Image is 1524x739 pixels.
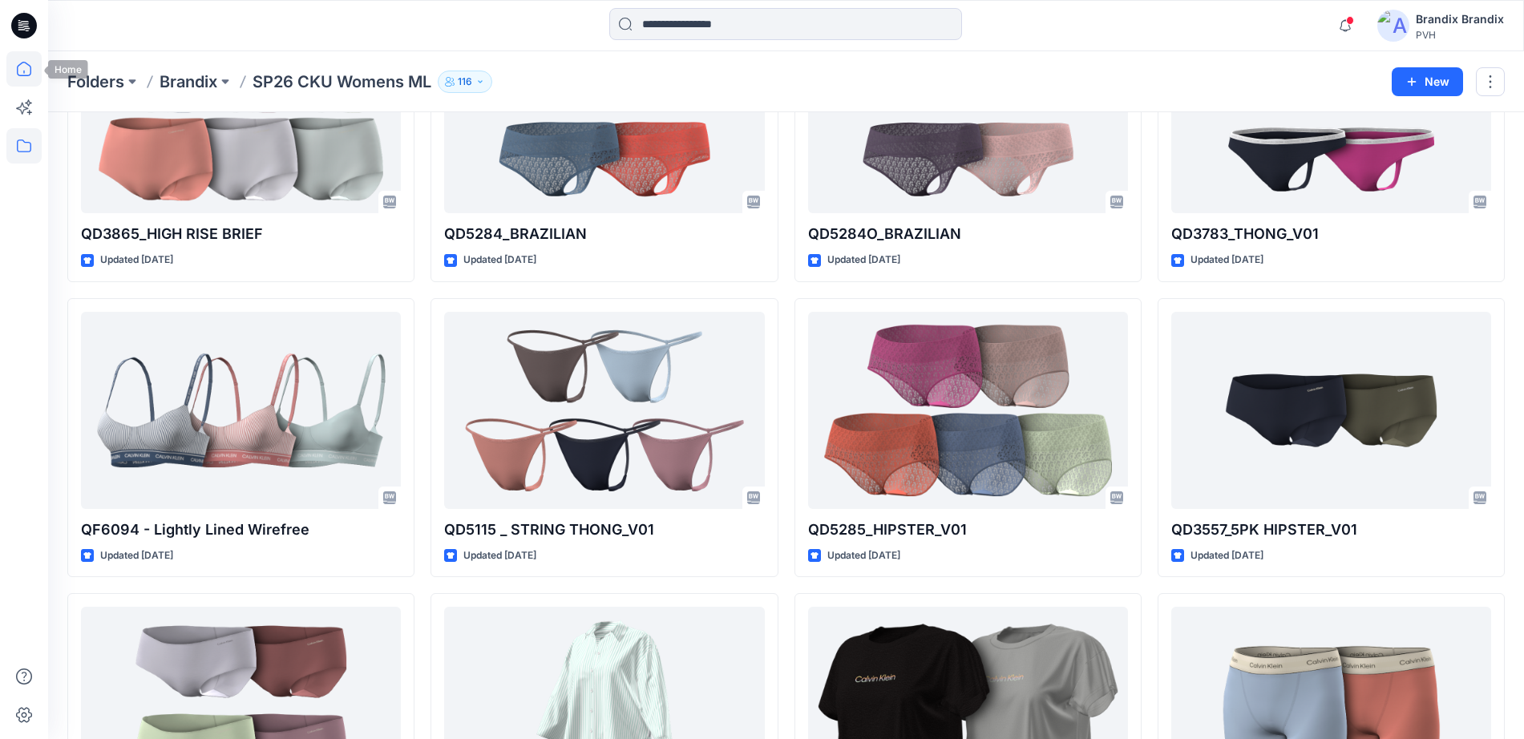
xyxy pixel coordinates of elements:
[81,16,401,213] a: QD3865_HIGH RISE BRIEF
[81,312,401,509] a: QF6094 - Lightly Lined Wirefree
[67,71,124,93] a: Folders
[827,547,900,564] p: Updated [DATE]
[100,547,173,564] p: Updated [DATE]
[1190,252,1263,269] p: Updated [DATE]
[1190,547,1263,564] p: Updated [DATE]
[463,547,536,564] p: Updated [DATE]
[808,223,1128,245] p: QD5284O_BRAZILIAN
[808,519,1128,541] p: QD5285_HIPSTER_V01
[81,223,401,245] p: QD3865_HIGH RISE BRIEF
[438,71,492,93] button: 116
[1171,223,1491,245] p: QD3783_THONG_V01
[444,312,764,509] a: QD5115 _ STRING THONG_V01
[444,519,764,541] p: QD5115 _ STRING THONG_V01
[1171,519,1491,541] p: QD3557_5PK HIPSTER_V01
[463,252,536,269] p: Updated [DATE]
[808,312,1128,509] a: QD5285_HIPSTER_V01
[444,16,764,213] a: QD5284_BRAZILIAN
[1171,312,1491,509] a: QD3557_5PK HIPSTER_V01
[253,71,431,93] p: SP26 CKU Womens ML
[1416,10,1504,29] div: Brandix Brandix
[81,519,401,541] p: QF6094 - Lightly Lined Wirefree
[458,73,472,91] p: 116
[160,71,217,93] a: Brandix
[827,252,900,269] p: Updated [DATE]
[1171,16,1491,213] a: QD3783_THONG_V01
[808,16,1128,213] a: QD5284O_BRAZILIAN
[1416,29,1504,41] div: PVH
[1377,10,1409,42] img: avatar
[444,223,764,245] p: QD5284_BRAZILIAN
[1392,67,1463,96] button: New
[100,252,173,269] p: Updated [DATE]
